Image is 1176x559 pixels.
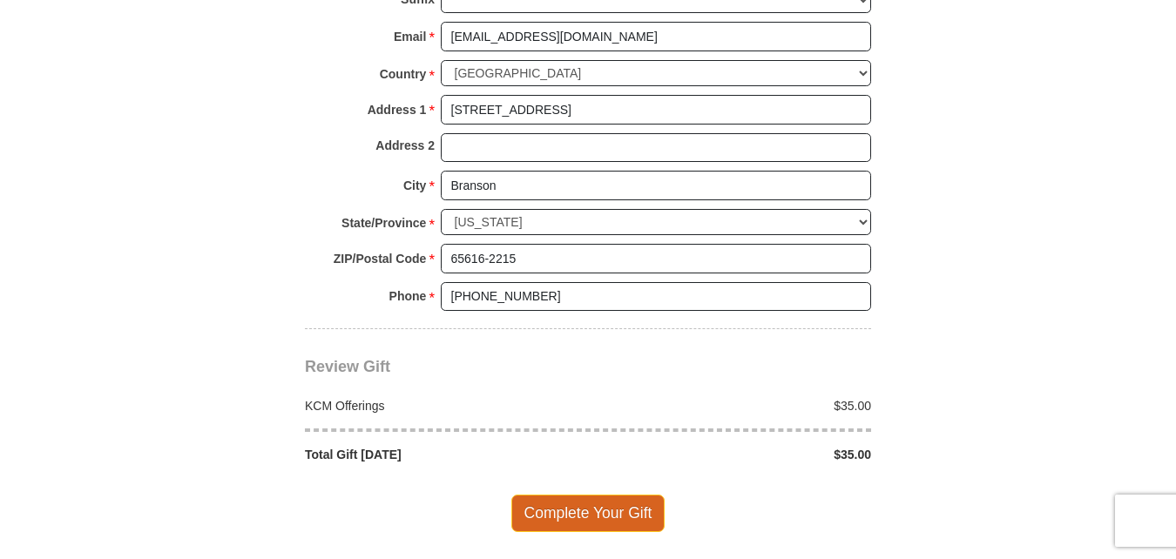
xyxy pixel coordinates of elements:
[368,98,427,122] strong: Address 1
[296,397,589,414] div: KCM Offerings
[380,62,427,86] strong: Country
[305,358,390,375] span: Review Gift
[389,284,427,308] strong: Phone
[341,211,426,235] strong: State/Province
[334,246,427,271] strong: ZIP/Postal Code
[511,495,666,531] span: Complete Your Gift
[588,446,881,463] div: $35.00
[588,397,881,414] div: $35.00
[394,24,426,49] strong: Email
[403,173,426,198] strong: City
[296,446,589,463] div: Total Gift [DATE]
[375,133,435,158] strong: Address 2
